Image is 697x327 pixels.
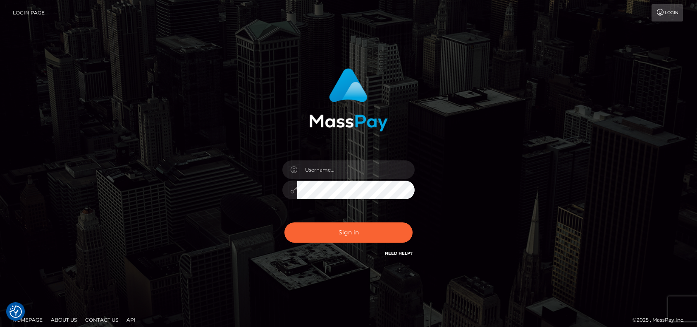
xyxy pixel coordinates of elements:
[9,313,46,326] a: Homepage
[385,251,413,256] a: Need Help?
[48,313,80,326] a: About Us
[10,306,22,318] img: Revisit consent button
[652,4,683,21] a: Login
[284,222,413,243] button: Sign in
[10,306,22,318] button: Consent Preferences
[633,315,691,325] div: © 2025 , MassPay Inc.
[309,68,388,131] img: MassPay Login
[297,160,415,179] input: Username...
[82,313,122,326] a: Contact Us
[123,313,139,326] a: API
[13,4,45,21] a: Login Page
